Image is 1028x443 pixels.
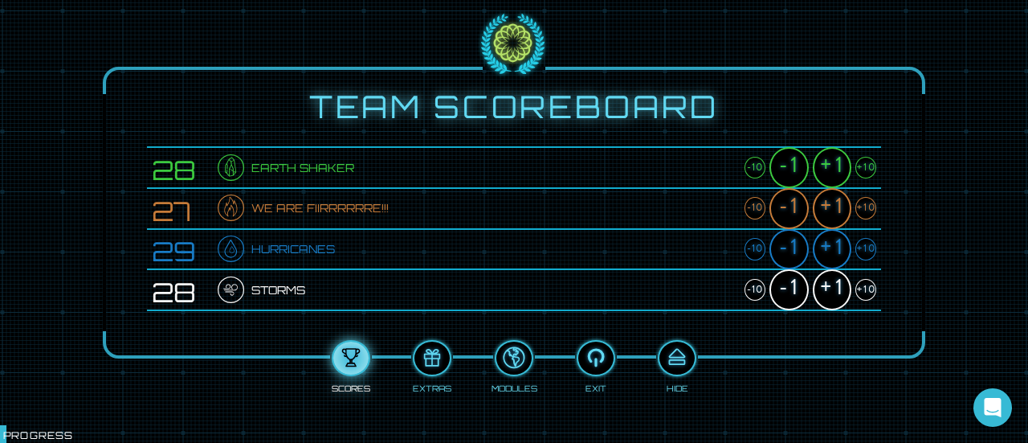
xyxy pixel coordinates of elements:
div: Modules [492,380,537,394]
div: +10 [855,279,876,301]
div: 28 [152,156,218,179]
span: Hurricanes [251,240,335,258]
div: Extras [413,380,451,394]
div: +10 [855,157,876,179]
div: Open Intercom Messenger [973,388,1012,427]
div: +10 [855,197,876,219]
div: +1 [813,229,851,270]
div: -10 [744,238,765,260]
div: +1 [813,188,851,229]
div: -1 [769,147,808,188]
img: logo_ppa-1c755af25916c3f9a746997ea8451e86.svg [478,10,550,78]
div: +1 [813,147,851,188]
h1: Team Scoreboard [147,89,881,123]
div: 29 [152,238,218,261]
div: -10 [744,279,765,301]
div: -1 [769,188,808,229]
div: 27 [152,197,218,220]
div: +1 [813,269,851,310]
div: -1 [769,269,808,310]
div: 28 [152,278,218,301]
div: +10 [855,238,876,260]
span: Earth Shaker [251,159,354,177]
div: Hide [667,380,688,394]
span: We Are FIIRRRRRRE!!! [251,199,389,217]
div: Scores [332,380,370,394]
div: -1 [769,229,808,270]
div: -10 [744,157,765,179]
span: Storms [251,281,305,299]
div: -10 [744,197,765,219]
div: Exit [585,380,606,394]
